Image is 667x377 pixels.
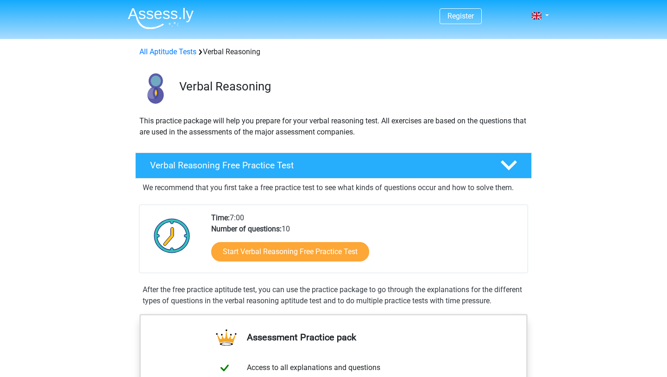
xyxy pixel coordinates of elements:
[211,224,282,233] b: Number of questions:
[211,242,369,262] a: Start Verbal Reasoning Free Practice Test
[179,79,524,94] h3: Verbal Reasoning
[149,212,195,259] img: Clock
[139,47,196,56] a: All Aptitude Tests
[150,160,485,171] h4: Verbal Reasoning Free Practice Test
[139,115,528,138] p: This practice package will help you prepare for your verbal reasoning test. All exercises are bas...
[204,212,527,273] div: 7:00 10
[132,153,535,179] a: Verbal Reasoning Free Practice Test
[136,69,175,108] img: verbal reasoning
[139,284,528,307] div: After the free practice aptitude test, you can use the practice package to go through the explana...
[128,7,194,29] img: Assessly
[136,46,531,58] div: Verbal Reasoning
[447,12,474,20] a: Register
[143,182,524,193] p: We recommend that you first take a free practice test to see what kinds of questions occur and ho...
[211,213,230,222] b: Time:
